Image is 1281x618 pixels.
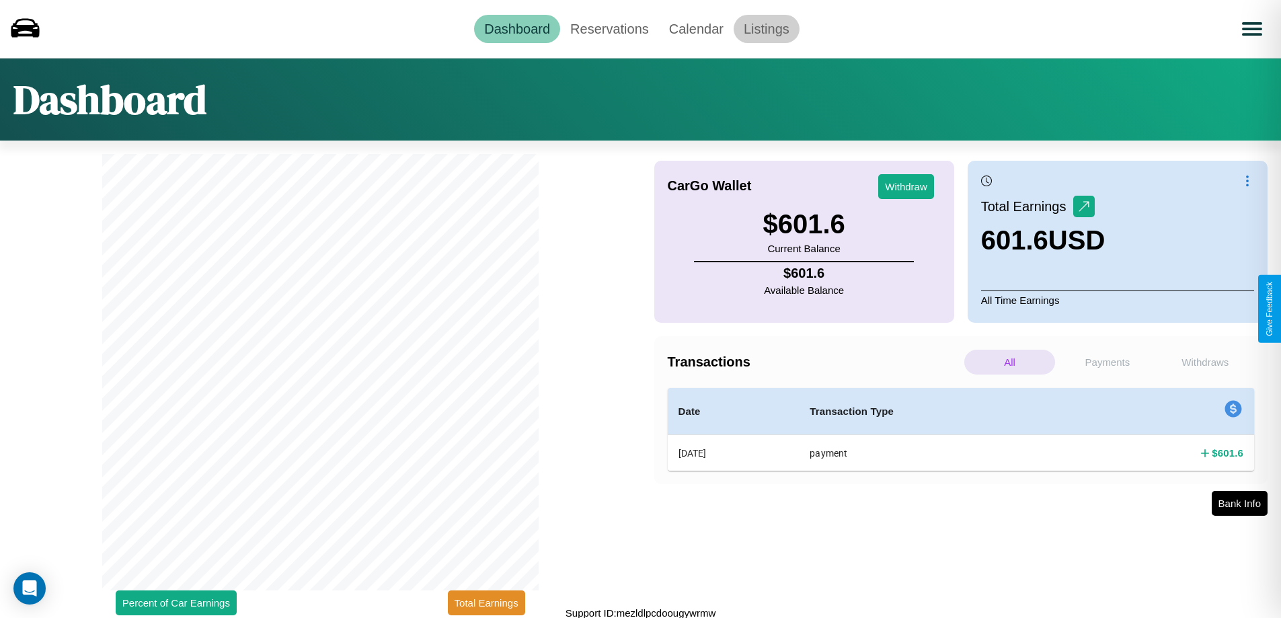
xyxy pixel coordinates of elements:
[13,572,46,605] div: Open Intercom Messenger
[1212,446,1243,460] h4: $ 601.6
[964,350,1055,375] p: All
[764,281,844,299] p: Available Balance
[810,403,1067,420] h4: Transaction Type
[668,354,961,370] h4: Transactions
[668,388,1255,471] table: simple table
[878,174,934,199] button: Withdraw
[1160,350,1251,375] p: Withdraws
[448,590,525,615] button: Total Earnings
[659,15,734,43] a: Calendar
[668,435,800,471] th: [DATE]
[799,435,1078,471] th: payment
[764,266,844,281] h4: $ 601.6
[981,291,1254,309] p: All Time Earnings
[1062,350,1153,375] p: Payments
[981,225,1105,256] h3: 601.6 USD
[668,178,752,194] h4: CarGo Wallet
[13,72,206,127] h1: Dashboard
[1212,491,1268,516] button: Bank Info
[1265,282,1274,336] div: Give Feedback
[678,403,789,420] h4: Date
[763,239,845,258] p: Current Balance
[734,15,800,43] a: Listings
[981,194,1073,219] p: Total Earnings
[474,15,560,43] a: Dashboard
[116,590,237,615] button: Percent of Car Earnings
[560,15,659,43] a: Reservations
[1233,10,1271,48] button: Open menu
[763,209,845,239] h3: $ 601.6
